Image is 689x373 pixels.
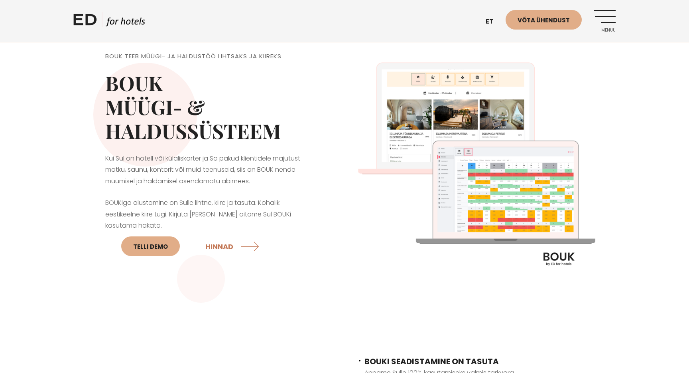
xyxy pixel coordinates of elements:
a: ED HOTELS [73,12,145,32]
span: Menüü [594,28,616,33]
p: Kui Sul on hotell või külaliskorter ja Sa pakud klientidele majutust matku, saunu, kontorit või m... [105,153,313,187]
a: Telli DEMO [121,236,180,256]
h2: BOUK MÜÜGI- & HALDUSSÜSTEEM [105,71,313,143]
p: BOUKiga alustamine on Sulle lihtne, kiire ja tasuta. Kohalik eestikeelne kiire tugi. Kirjuta [PER... [105,197,313,261]
span: BOUKI SEADISTAMINE ON TASUTA [364,356,499,367]
a: Menüü [594,10,616,32]
a: HINNAD [205,236,261,257]
span: BOUK TEEB MÜÜGI- JA HALDUSTÖÖ LIHTSAKS JA KIIREKS [105,52,282,60]
a: Võta ühendust [506,10,582,30]
a: et [482,12,506,32]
